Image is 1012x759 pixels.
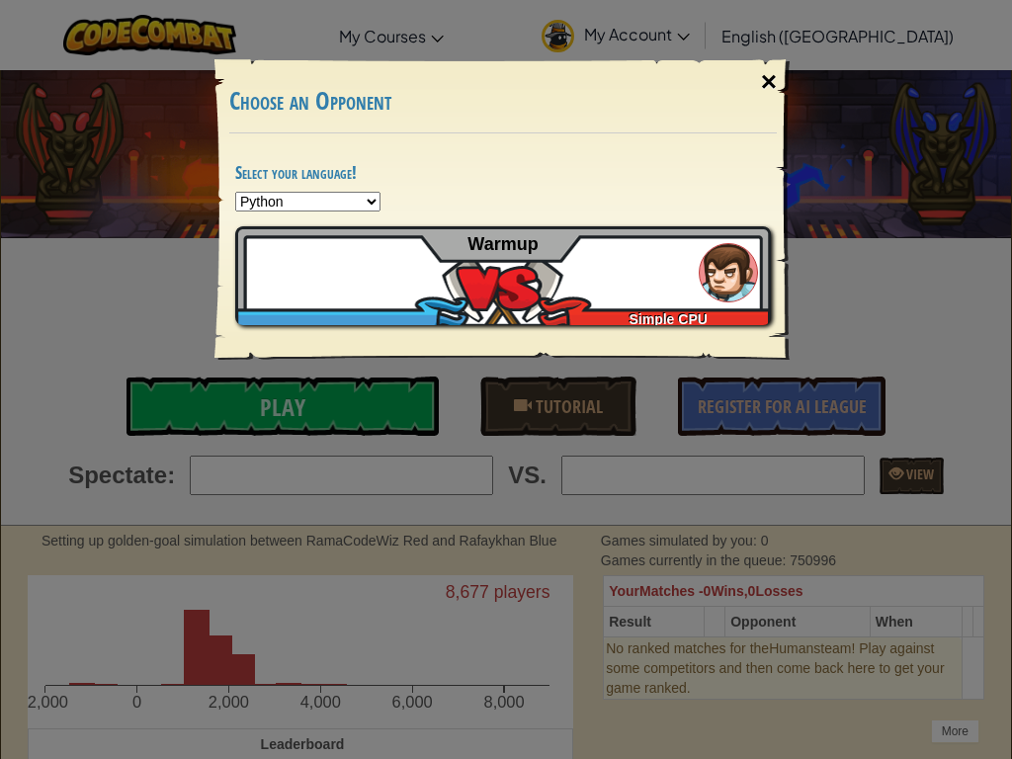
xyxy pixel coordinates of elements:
[467,234,538,254] span: Warmup
[746,53,792,111] div: ×
[630,311,708,327] span: Simple CPU
[235,226,771,325] a: Simple CPU
[699,243,758,302] img: humans_ladder_tutorial.png
[229,88,777,115] h3: Choose an Opponent
[235,163,771,182] h4: Select your language!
